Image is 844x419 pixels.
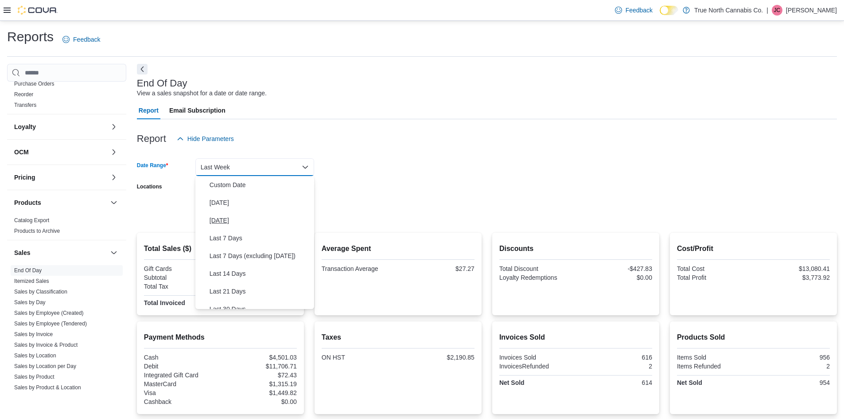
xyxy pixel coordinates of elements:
[626,6,653,15] span: Feedback
[210,304,311,314] span: Last 30 Days
[14,278,49,285] span: Itemized Sales
[144,372,219,379] div: Integrated Gift Card
[222,372,297,379] div: $72.43
[7,265,126,418] div: Sales
[660,6,678,15] input: Dark Mode
[14,81,54,87] a: Purchase Orders
[14,228,60,234] a: Products to Archive
[755,265,830,272] div: $13,080.41
[139,102,159,119] span: Report
[14,198,107,207] button: Products
[137,64,148,74] button: Next
[144,299,185,306] strong: Total Invoiced
[322,332,475,343] h2: Taxes
[499,332,652,343] h2: Invoices Sold
[222,380,297,388] div: $1,315.19
[14,102,36,109] span: Transfers
[322,265,397,272] div: Transaction Average
[677,274,752,281] div: Total Profit
[322,354,397,361] div: ON HST
[755,363,830,370] div: 2
[14,309,84,317] span: Sales by Employee (Created)
[144,380,219,388] div: MasterCard
[14,289,67,295] a: Sales by Classification
[137,89,267,98] div: View a sales snapshot for a date or date range.
[14,217,49,224] span: Catalog Export
[14,352,56,359] a: Sales by Location
[210,197,311,208] span: [DATE]
[144,363,219,370] div: Debit
[14,384,81,391] a: Sales by Product & Location
[14,227,60,235] span: Products to Archive
[499,379,525,386] strong: Net Sold
[577,354,652,361] div: 616
[14,91,33,98] span: Reorder
[144,354,219,361] div: Cash
[755,274,830,281] div: $3,773.92
[499,363,574,370] div: InvoicesRefunded
[14,363,76,369] a: Sales by Location per Day
[7,215,126,240] div: Products
[222,363,297,370] div: $11,706.71
[14,320,87,327] span: Sales by Employee (Tendered)
[677,332,830,343] h2: Products Sold
[109,172,119,183] button: Pricing
[14,173,35,182] h3: Pricing
[677,265,752,272] div: Total Cost
[137,133,166,144] h3: Report
[14,363,76,370] span: Sales by Location per Day
[137,78,187,89] h3: End Of Day
[499,274,574,281] div: Loyalty Redemptions
[14,341,78,349] span: Sales by Invoice & Product
[14,267,42,274] span: End Of Day
[499,243,652,254] h2: Discounts
[14,102,36,108] a: Transfers
[322,243,475,254] h2: Average Spent
[109,197,119,208] button: Products
[755,354,830,361] div: 956
[137,162,168,169] label: Date Range
[222,354,297,361] div: $4,501.03
[577,379,652,386] div: 614
[14,299,46,306] span: Sales by Day
[137,183,162,190] label: Locations
[14,384,81,391] span: Sales by Product & Location
[222,398,297,405] div: $0.00
[694,5,763,16] p: True North Cannabis Co.
[210,268,311,279] span: Last 14 Days
[144,398,219,405] div: Cashback
[14,80,54,87] span: Purchase Orders
[109,121,119,132] button: Loyalty
[195,176,314,309] div: Select listbox
[14,310,84,316] a: Sales by Employee (Created)
[59,31,104,48] a: Feedback
[14,299,46,305] a: Sales by Day
[774,5,781,16] span: JC
[577,363,652,370] div: 2
[14,374,54,380] a: Sales by Product
[14,122,36,131] h3: Loyalty
[169,102,226,119] span: Email Subscription
[14,352,56,359] span: Sales by Location
[144,332,297,343] h2: Payment Methods
[577,265,652,272] div: -$427.83
[677,379,702,386] strong: Net Sold
[210,286,311,297] span: Last 21 Days
[14,373,54,380] span: Sales by Product
[14,148,29,157] h3: OCM
[173,130,237,148] button: Hide Parameters
[18,6,58,15] img: Cova
[786,5,837,16] p: [PERSON_NAME]
[14,217,49,223] a: Catalog Export
[14,148,107,157] button: OCM
[677,354,752,361] div: Items Sold
[14,395,101,402] span: Sales by Product & Location per Day
[14,122,107,131] button: Loyalty
[677,243,830,254] h2: Cost/Profit
[14,248,107,257] button: Sales
[14,173,107,182] button: Pricing
[144,389,219,396] div: Visa
[144,265,219,272] div: Gift Cards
